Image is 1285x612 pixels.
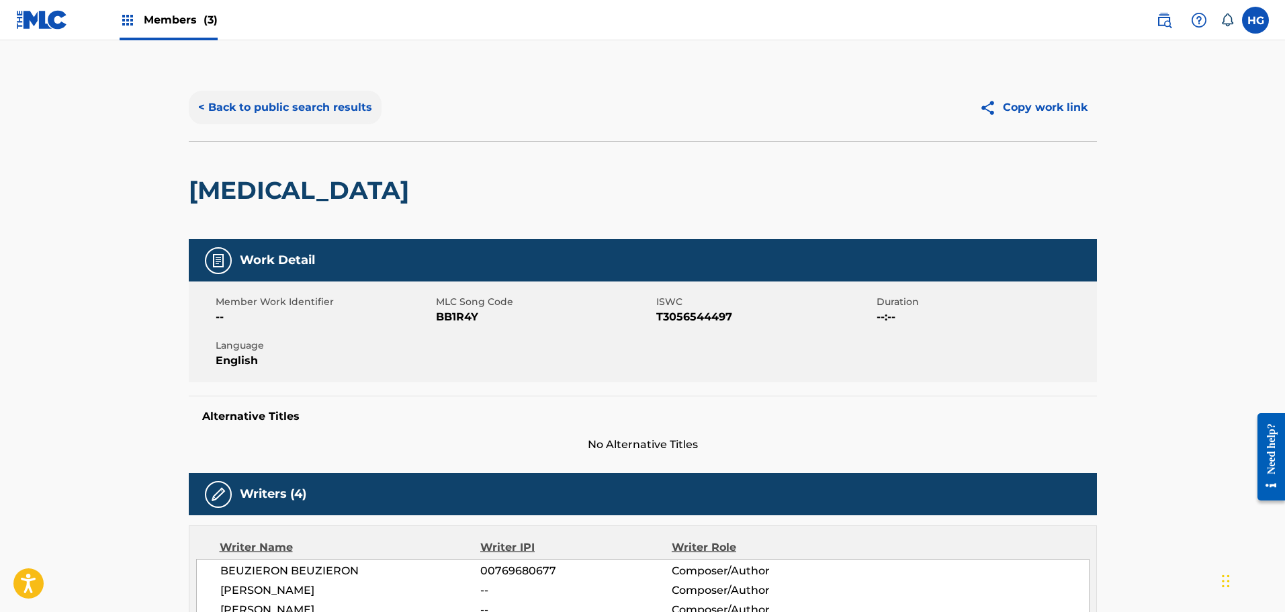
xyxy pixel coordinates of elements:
span: Language [216,339,433,353]
img: MLC Logo [16,10,68,30]
div: Writer IPI [480,539,672,556]
div: Notifications [1221,13,1234,27]
h2: [MEDICAL_DATA] [189,175,416,206]
span: [PERSON_NAME] [220,582,481,599]
span: -- [480,582,671,599]
span: Duration [877,295,1094,309]
img: Copy work link [979,99,1003,116]
div: Writer Name [220,539,481,556]
div: Writer Role [672,539,846,556]
span: BB1R4Y [436,309,653,325]
span: Members [144,12,218,28]
button: Copy work link [970,91,1097,124]
span: No Alternative Titles [189,437,1097,453]
img: Work Detail [210,253,226,269]
div: Help [1186,7,1212,34]
span: --:-- [877,309,1094,325]
span: 00769680677 [480,563,671,579]
iframe: Resource Center [1247,402,1285,511]
span: English [216,353,433,369]
img: Writers [210,486,226,502]
div: User Menu [1242,7,1269,34]
span: MLC Song Code [436,295,653,309]
button: < Back to public search results [189,91,382,124]
img: help [1191,12,1207,28]
span: ISWC [656,295,873,309]
div: Drag [1222,561,1230,601]
iframe: Chat Widget [1218,548,1285,612]
span: Member Work Identifier [216,295,433,309]
span: Composer/Author [672,563,846,579]
span: BEUZIERON BEUZIERON [220,563,481,579]
img: search [1156,12,1172,28]
span: (3) [204,13,218,26]
span: Composer/Author [672,582,846,599]
img: Top Rightsholders [120,12,136,28]
h5: Writers (4) [240,486,306,502]
span: T3056544497 [656,309,873,325]
a: Public Search [1151,7,1178,34]
span: -- [216,309,433,325]
h5: Work Detail [240,253,315,268]
h5: Alternative Titles [202,410,1083,423]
